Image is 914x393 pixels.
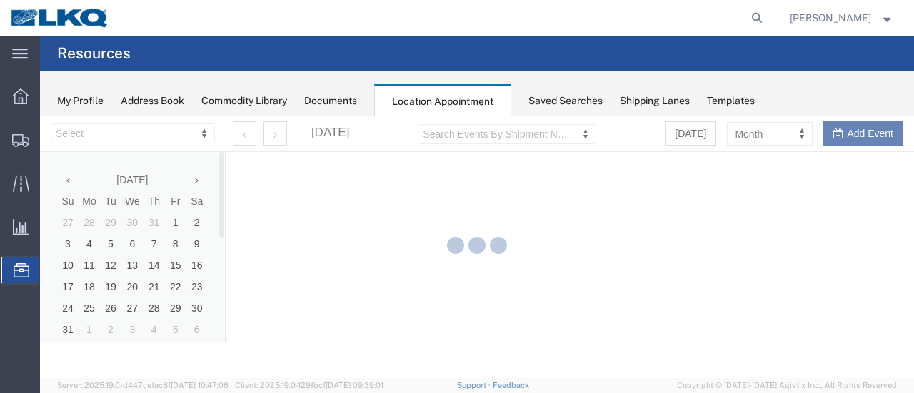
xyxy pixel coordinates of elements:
[457,381,493,389] a: Support
[57,36,131,71] h4: Resources
[201,93,287,108] div: Commodity Library
[707,93,755,108] div: Templates
[620,93,690,108] div: Shipping Lanes
[10,7,110,29] img: logo
[677,379,897,392] span: Copyright © [DATE]-[DATE] Agistix Inc., All Rights Reserved
[57,381,228,389] span: Server: 2025.19.0-d447cefac8f
[493,381,529,389] a: Feedback
[326,381,383,389] span: [DATE] 09:39:01
[528,93,603,108] div: Saved Searches
[304,93,357,108] div: Documents
[235,381,383,389] span: Client: 2025.19.0-129fbcf
[789,9,895,26] button: [PERSON_NAME]
[121,93,184,108] div: Address Book
[171,381,228,389] span: [DATE] 10:47:06
[790,10,871,26] span: Sopha Sam
[374,84,511,117] div: Location Appointment
[57,93,104,108] div: My Profile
